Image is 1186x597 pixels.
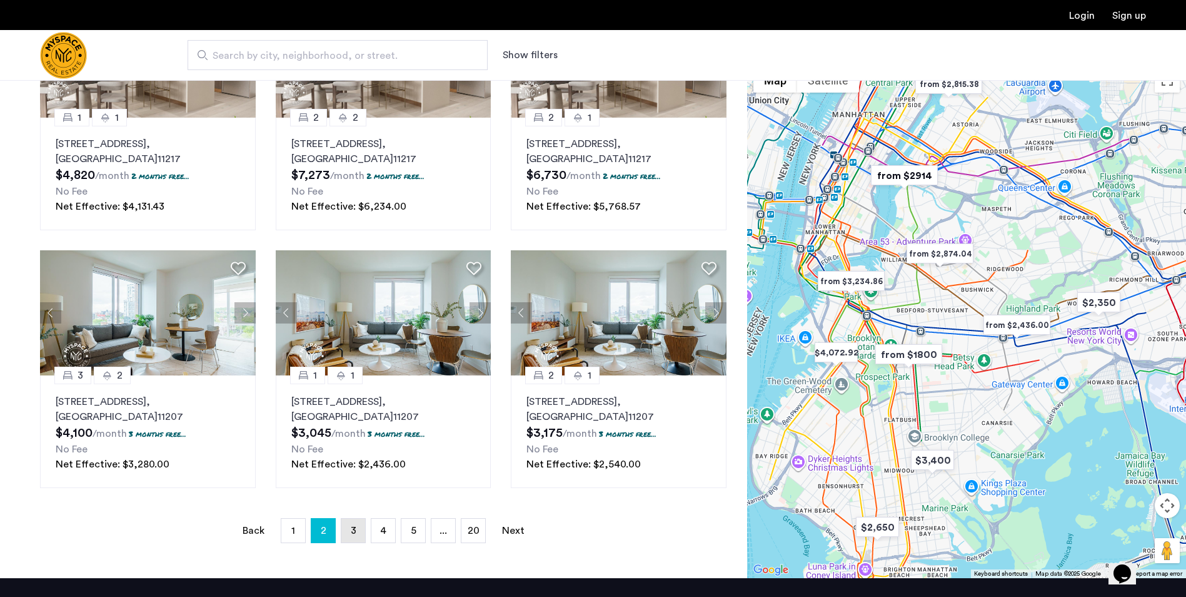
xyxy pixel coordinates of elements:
[291,202,406,212] span: Net Effective: $6,234.00
[291,444,323,454] span: No Fee
[503,48,558,63] button: Show or hide filters
[810,339,863,367] div: $4,072.92
[526,459,641,469] span: Net Effective: $2,540.00
[291,427,331,439] span: $3,045
[1112,11,1146,21] a: Registration
[95,171,129,181] sub: /month
[380,526,386,536] span: 4
[902,240,978,268] div: from $2,874.04
[353,110,358,125] span: 2
[563,429,597,439] sub: /month
[78,368,83,383] span: 3
[115,110,119,125] span: 1
[129,429,186,439] p: 3 months free...
[131,171,189,181] p: 2 months free...
[813,267,890,295] div: from $3,234.86
[511,118,726,230] a: 21[STREET_ADDRESS], [GEOGRAPHIC_DATA]112172 months free...No FeeNet Effective: $5,768.57
[750,562,792,578] img: Google
[1035,571,1101,577] span: Map data ©2025 Google
[1132,569,1182,578] a: Report a map error
[291,136,476,166] p: [STREET_ADDRESS] 11217
[1108,547,1148,584] iframe: chat widget
[910,70,987,98] div: from $2,815.38
[978,311,1055,339] div: from $2,436.00
[526,444,558,454] span: No Fee
[56,169,95,181] span: $4,820
[501,519,526,543] a: Next
[56,459,169,469] span: Net Effective: $3,280.00
[276,302,297,324] button: Previous apartment
[56,186,88,196] span: No Fee
[705,302,726,324] button: Next apartment
[566,171,601,181] sub: /month
[548,368,554,383] span: 2
[56,202,164,212] span: Net Effective: $4,131.43
[548,110,554,125] span: 2
[40,518,726,543] nav: Pagination
[78,110,81,125] span: 1
[588,368,591,383] span: 1
[56,444,88,454] span: No Fee
[188,40,488,70] input: Apartment Search
[330,171,364,181] sub: /month
[603,171,661,181] p: 2 months free...
[313,110,319,125] span: 2
[40,32,87,79] img: logo
[974,569,1028,578] button: Keyboard shortcuts
[366,171,425,181] p: 2 months free...
[526,202,641,212] span: Net Effective: $5,768.57
[1069,11,1095,21] a: Login
[1072,288,1125,317] div: $2,350
[526,427,563,439] span: $3,175
[40,250,256,375] img: 1997_638520736368616835.png
[291,394,476,424] p: [STREET_ADDRESS] 11207
[351,526,356,536] span: 3
[234,302,256,324] button: Next apartment
[56,136,240,166] p: [STREET_ADDRESS] 11217
[321,521,326,541] span: 2
[1155,493,1180,518] button: Map camera controls
[440,526,447,536] span: ...
[276,250,491,375] img: 1997_638519002746102278.png
[526,169,566,181] span: $6,730
[470,302,491,324] button: Next apartment
[291,526,295,536] span: 1
[870,340,947,369] div: from $1800
[291,459,406,469] span: Net Effective: $2,436.00
[93,429,127,439] sub: /month
[56,427,93,439] span: $4,100
[588,110,591,125] span: 1
[40,32,87,79] a: Cazamio Logo
[40,118,256,230] a: 11[STREET_ADDRESS], [GEOGRAPHIC_DATA]112172 months free...No FeeNet Effective: $4,131.43
[906,446,959,474] div: $3,400
[866,161,943,190] div: from $2914
[526,186,558,196] span: No Fee
[511,250,726,375] img: 1997_638519002746102278.png
[750,562,792,578] a: Open this area in Google Maps (opens a new window)
[213,48,453,63] span: Search by city, neighborhood, or street.
[331,429,366,439] sub: /month
[511,375,726,488] a: 21[STREET_ADDRESS], [GEOGRAPHIC_DATA]112073 months free...No FeeNet Effective: $2,540.00
[313,368,317,383] span: 1
[276,118,491,230] a: 22[STREET_ADDRESS], [GEOGRAPHIC_DATA]112172 months free...No FeeNet Effective: $6,234.00
[368,429,425,439] p: 3 months free...
[526,136,711,166] p: [STREET_ADDRESS] 11217
[241,519,266,543] a: Back
[468,526,480,536] span: 20
[1155,538,1180,563] button: Drag Pegman onto the map to open Street View
[851,513,904,541] div: $2,650
[291,169,330,181] span: $7,273
[411,526,416,536] span: 5
[291,186,323,196] span: No Fee
[526,394,711,424] p: [STREET_ADDRESS] 11207
[117,368,123,383] span: 2
[351,368,354,383] span: 1
[276,375,491,488] a: 11[STREET_ADDRESS], [GEOGRAPHIC_DATA]112073 months free...No FeeNet Effective: $2,436.00
[40,302,61,324] button: Previous apartment
[40,375,256,488] a: 32[STREET_ADDRESS], [GEOGRAPHIC_DATA]112073 months free...No FeeNet Effective: $3,280.00
[511,302,532,324] button: Previous apartment
[56,394,240,424] p: [STREET_ADDRESS] 11207
[599,429,656,439] p: 3 months free...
